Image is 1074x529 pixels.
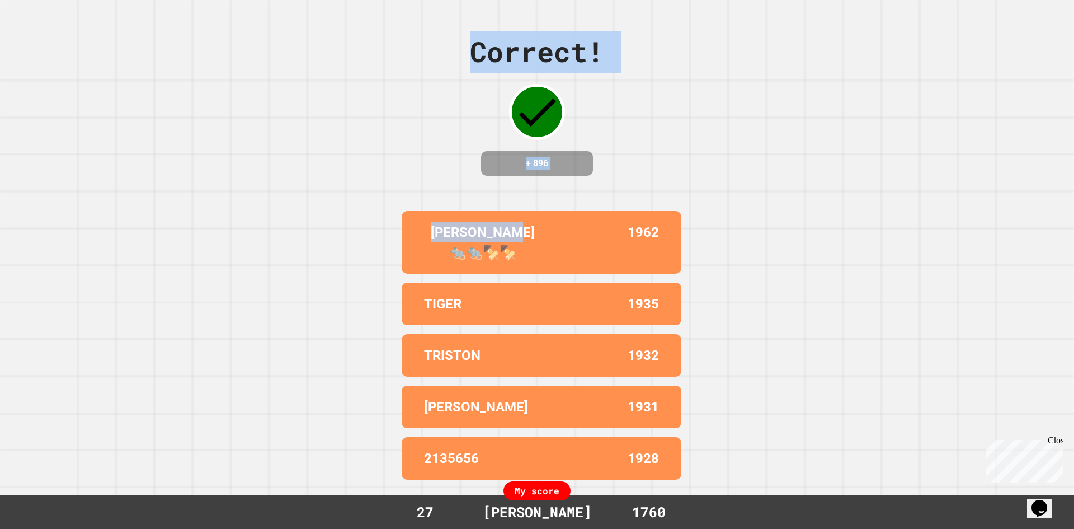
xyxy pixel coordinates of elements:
iframe: chat widget [981,436,1063,483]
iframe: chat widget [1027,484,1063,518]
div: Chat with us now!Close [4,4,77,71]
div: [PERSON_NAME] [472,502,603,523]
div: 1760 [607,502,691,523]
p: 1935 [628,294,659,314]
p: 1928 [628,448,659,469]
p: [PERSON_NAME] 🐀🐀🍢🍢 [424,222,541,263]
div: Correct! [470,31,604,73]
p: TRISTON [424,345,481,366]
div: 27 [383,502,467,523]
p: 2135656 [424,448,479,469]
h4: + 896 [492,157,582,170]
p: TIGER [424,294,461,314]
p: 1932 [628,345,659,366]
div: My score [503,481,571,500]
p: 1962 [628,222,659,263]
p: 1931 [628,397,659,417]
p: [PERSON_NAME] [424,397,528,417]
